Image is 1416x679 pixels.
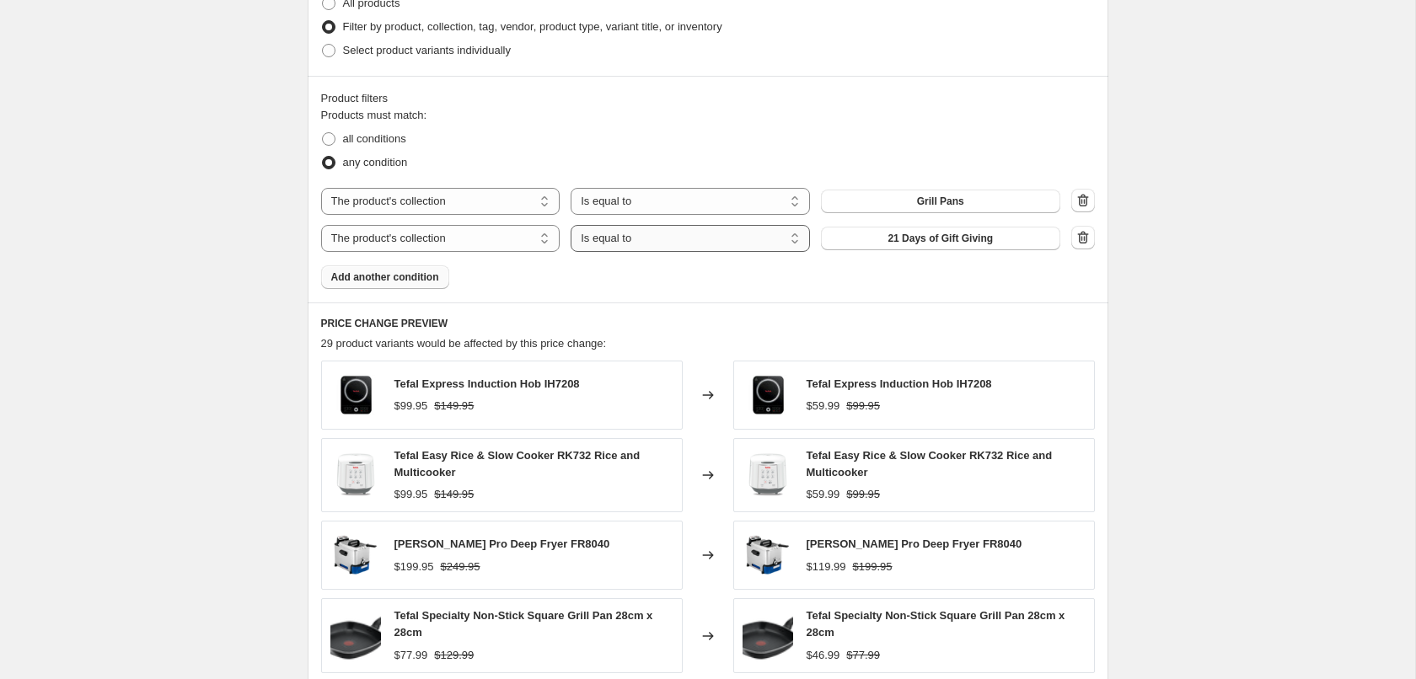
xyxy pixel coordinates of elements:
[434,647,474,664] strike: $129.99
[343,20,722,33] span: Filter by product, collection, tag, vendor, product type, variant title, or inventory
[917,195,964,208] span: Grill Pans
[743,450,793,500] img: 01-RK732-TefalEasyRiceandSlowCooker-TP_80x.webp
[807,449,1053,479] span: Tefal Easy Rice & Slow Cooker RK732 Rice and Multicooker
[821,227,1060,250] button: 21 Days of Gift Giving
[743,370,793,420] img: 1._Tefal_Express_Induction_Hob_IH720860_Packshot_Image_1_80x.jpg
[394,559,434,575] div: $199.95
[330,450,381,500] img: 01-RK732-TefalEasyRiceandSlowCooker-TP_80x.webp
[807,486,840,503] div: $59.99
[321,109,427,121] span: Products must match:
[343,132,406,145] span: all conditions
[331,270,439,284] span: Add another condition
[330,530,381,580] img: 01-FR8040-TefalOleocleanProDeepFryer_80x.webp
[807,609,1065,639] span: Tefal Specialty Non-Stick Square Grill Pan 28cm x 28cm
[343,156,408,168] span: any condition
[321,265,449,289] button: Add another condition
[394,609,653,639] span: Tefal Specialty Non-Stick Square Grill Pan 28cm x 28cm
[434,486,474,503] strike: $149.95
[807,537,1022,550] span: [PERSON_NAME] Pro Deep Fryer FR8040
[321,317,1095,330] h6: PRICE CHANGE PREVIEW
[321,337,607,350] span: 29 product variants would be affected by this price change:
[321,90,1095,107] div: Product filters
[394,377,580,390] span: Tefal Express Induction Hob IH7208
[394,647,428,664] div: $77.99
[853,559,893,575] strike: $199.95
[807,559,846,575] div: $119.99
[807,647,840,664] div: $46.99
[441,559,480,575] strike: $249.95
[846,486,880,503] strike: $99.95
[394,398,428,414] div: $99.95
[394,537,610,550] span: [PERSON_NAME] Pro Deep Fryer FR8040
[821,190,1060,213] button: Grill Pans
[846,398,880,414] strike: $99.95
[846,647,880,664] strike: $77.99
[330,370,381,420] img: 1._Tefal_Express_Induction_Hob_IH720860_Packshot_Image_1_80x.jpg
[743,530,793,580] img: 01-FR8040-TefalOleocleanProDeepFryer_80x.webp
[394,486,428,503] div: $99.95
[807,398,840,414] div: $59.99
[807,377,992,390] span: Tefal Express Induction Hob IH7208
[434,398,474,414] strike: $149.95
[343,44,511,56] span: Select product variants individually
[330,611,381,661] img: 01.A5424117TefalSpecialtyNon-StickGrillPan28cmx28cm_80x.png
[394,449,641,479] span: Tefal Easy Rice & Slow Cooker RK732 Rice and Multicooker
[743,611,793,661] img: 01.A5424117TefalSpecialtyNon-StickGrillPan28cmx28cm_80x.png
[888,232,993,245] span: 21 Days of Gift Giving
